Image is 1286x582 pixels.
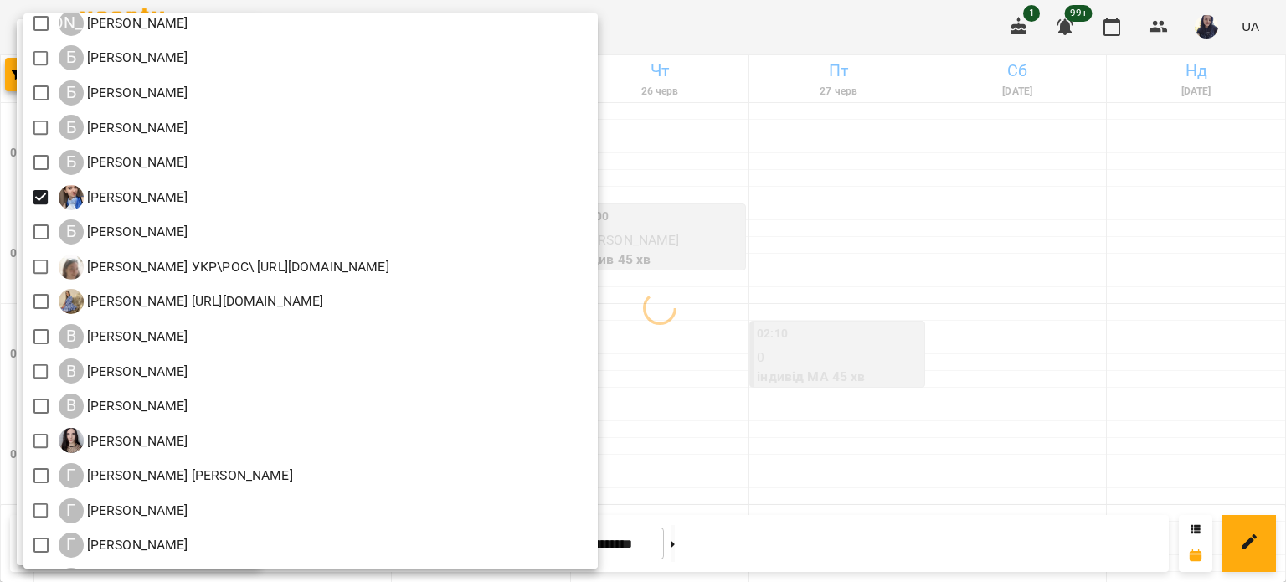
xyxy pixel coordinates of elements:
img: Б [59,289,84,314]
p: [PERSON_NAME] [84,501,188,521]
div: Вікторія Котисько [59,394,188,419]
a: Г [PERSON_NAME] [PERSON_NAME] [59,463,293,488]
p: [PERSON_NAME] УКР\РОС\ [URL][DOMAIN_NAME] [84,257,389,277]
div: Галушка Оксана [59,498,188,523]
div: Б [59,219,84,245]
div: Б [59,45,84,70]
div: Г [59,463,84,488]
p: [PERSON_NAME] [84,83,188,103]
a: В [PERSON_NAME] [59,358,188,384]
img: Б [59,185,84,210]
p: [PERSON_NAME] [84,362,188,382]
div: Бєлькова Анастасія ДТ ЛОГОПЕД УКР\РОС\ https://us06web.zoom.us/j/87943953043 [59,255,389,280]
a: [PERSON_NAME] [PERSON_NAME] [59,11,188,36]
div: Б [59,80,84,106]
p: [PERSON_NAME] [84,222,188,242]
a: В [PERSON_NAME] [59,324,188,349]
a: Г [PERSON_NAME] [59,428,188,453]
p: [PERSON_NAME] [84,327,188,347]
div: Анна Тест [59,11,188,36]
p: [PERSON_NAME] [84,118,188,138]
a: Б [PERSON_NAME] УКР\РОС\ [URL][DOMAIN_NAME] [59,255,389,280]
div: Гвоздик Надія [59,533,188,558]
a: Б [PERSON_NAME] [59,115,188,140]
div: Венюкова Єлизавета [59,324,188,349]
div: Г [59,498,84,523]
div: Гаврилевська Оксана [59,463,293,488]
a: Б [PERSON_NAME] [59,150,188,175]
p: [PERSON_NAME] [84,188,188,208]
div: Бондарєва Валерія [59,219,188,245]
a: Б [PERSON_NAME] [URL][DOMAIN_NAME] [59,289,324,314]
img: Б [59,255,84,280]
div: Б [59,150,84,175]
div: Б [59,115,84,140]
p: [PERSON_NAME] [PERSON_NAME] [84,466,293,486]
p: [PERSON_NAME] [84,431,188,451]
a: Б [PERSON_NAME] [59,185,188,210]
div: Батуріна Ганна [59,45,188,70]
a: Б [PERSON_NAME] [59,45,188,70]
a: Г [PERSON_NAME] [59,498,188,523]
p: [PERSON_NAME] [URL][DOMAIN_NAME] [84,291,324,312]
div: В [59,358,84,384]
div: Габорак Галина [59,428,188,453]
div: В [59,324,84,349]
a: Б [PERSON_NAME] [59,219,188,245]
a: В [PERSON_NAME] [59,394,188,419]
div: Бліхар Юлія [59,115,188,140]
div: Г [59,533,84,558]
div: Бессонова Віта [59,80,188,106]
a: Б [PERSON_NAME] [59,80,188,106]
p: [PERSON_NAME] [84,396,188,416]
p: [PERSON_NAME] [84,48,188,68]
p: [PERSON_NAME] [84,13,188,33]
p: [PERSON_NAME] [84,535,188,555]
div: Біволару Аліна https://us06web.zoom.us/j/83742518055 [59,289,324,314]
img: Г [59,428,84,453]
div: В [59,394,84,419]
div: Вовк Галина [59,358,188,384]
a: Г [PERSON_NAME] [59,533,188,558]
div: [PERSON_NAME] [59,11,84,36]
p: [PERSON_NAME] [84,152,188,173]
